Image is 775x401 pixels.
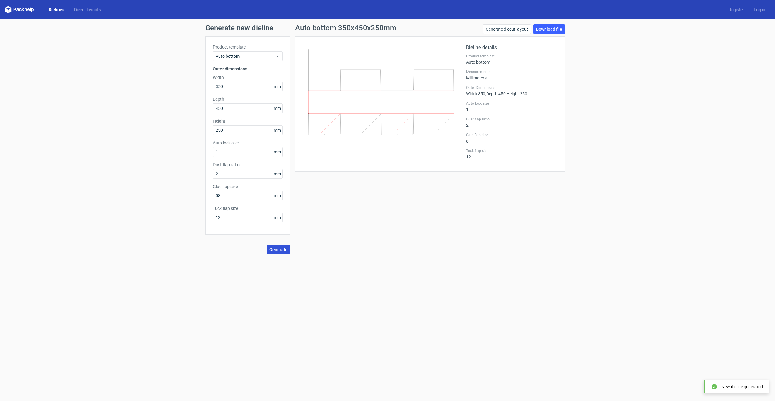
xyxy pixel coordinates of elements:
[213,140,283,146] label: Auto lock size
[466,54,557,65] div: Auto bottom
[724,7,749,13] a: Register
[466,44,557,51] h2: Dieline details
[466,101,557,106] label: Auto lock size
[272,82,282,91] span: mm
[466,133,557,137] label: Glue flap size
[69,7,106,13] a: Diecut layouts
[267,245,290,254] button: Generate
[749,7,770,13] a: Log in
[466,101,557,112] div: 1
[506,91,527,96] span: , Height : 250
[272,213,282,222] span: mm
[269,248,288,252] span: Generate
[216,53,275,59] span: Auto bottom
[466,117,557,128] div: 2
[485,91,506,96] span: , Depth : 450
[213,66,283,72] h3: Outer dimensions
[466,54,557,59] label: Product template
[213,74,283,80] label: Width
[466,69,557,74] label: Measurements
[466,91,485,96] span: Width : 350
[466,148,557,159] div: 12
[722,384,763,390] div: New dieline generated
[213,44,283,50] label: Product template
[213,205,283,211] label: Tuck flap size
[272,191,282,200] span: mm
[44,7,69,13] a: Dielines
[213,96,283,102] label: Depth
[466,85,557,90] label: Outer Dimensions
[272,126,282,135] span: mm
[466,133,557,143] div: 8
[272,147,282,157] span: mm
[272,104,282,113] span: mm
[213,118,283,124] label: Height
[213,162,283,168] label: Dust flap ratio
[295,24,396,32] h1: Auto bottom 350x450x250mm
[272,169,282,178] span: mm
[466,148,557,153] label: Tuck flap size
[483,24,531,34] a: Generate diecut layout
[466,117,557,122] label: Dust flap ratio
[533,24,565,34] a: Download file
[213,184,283,190] label: Glue flap size
[205,24,570,32] h1: Generate new dieline
[466,69,557,80] div: Millimeters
